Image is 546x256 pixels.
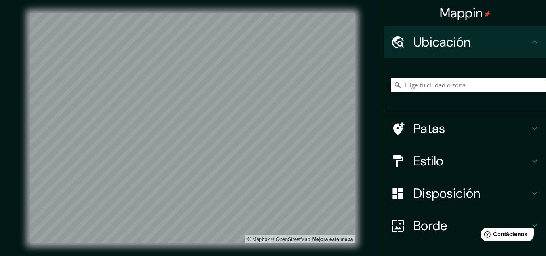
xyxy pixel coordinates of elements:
a: Mapbox [247,237,270,242]
font: © Mapbox [247,237,270,242]
input: Elige tu ciudad o zona [391,78,546,92]
div: Borde [384,209,546,242]
font: Mejora este mapa [312,237,353,242]
font: Estilo [413,152,444,169]
div: Disposición [384,177,546,209]
a: Mapa de calles abierto [271,237,310,242]
div: Ubicación [384,26,546,58]
font: Mappin [440,4,483,21]
font: Patas [413,120,445,137]
font: Ubicación [413,34,471,51]
img: pin-icon.png [484,11,491,17]
div: Estilo [384,145,546,177]
a: Comentarios sobre el mapa [312,237,353,242]
div: Patas [384,112,546,145]
iframe: Lanzador de widgets de ayuda [474,224,537,247]
font: © OpenStreetMap [271,237,310,242]
font: Borde [413,217,447,234]
canvas: Mapa [30,13,355,243]
font: Disposición [413,185,480,202]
